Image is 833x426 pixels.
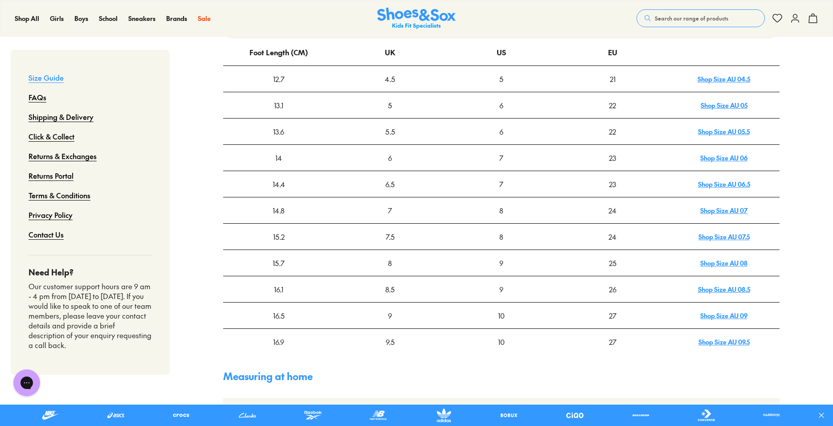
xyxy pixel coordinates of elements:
[385,40,395,65] div: UK
[335,277,445,302] div: 8.5
[99,14,118,23] a: School
[9,366,45,399] iframe: Gorgias live chat messenger
[377,8,456,29] a: Shoes & Sox
[446,66,556,91] div: 5
[224,277,334,302] div: 16.1
[335,145,445,170] div: 6
[446,250,556,275] div: 9
[224,119,334,144] div: 13.6
[249,40,308,65] div: Foot Length (CM)
[224,250,334,275] div: 15.7
[335,198,445,223] div: 7
[50,14,64,23] a: Girls
[335,303,445,328] div: 9
[700,153,747,162] a: Shop Size AU 06
[29,127,74,146] a: Click & Collect
[700,311,747,320] a: Shop Size AU 09
[224,198,334,223] div: 14.8
[446,198,556,223] div: 8
[698,285,750,294] a: Shop Size AU 08.5
[335,250,445,275] div: 8
[557,198,668,223] div: 24
[224,93,334,118] div: 13.1
[446,303,556,328] div: 10
[224,66,334,91] div: 12.7
[446,172,556,197] div: 7
[335,329,445,354] div: 9.5
[29,166,73,185] a: Returns Portal
[698,180,750,188] a: Shop Size AU 06.5
[29,87,46,107] a: FAQs
[700,206,748,215] a: Shop Size AU 07
[557,277,668,302] div: 26
[335,172,445,197] div: 6.5
[224,329,334,354] div: 16.9
[698,74,750,83] a: Shop Size AU 04.5
[29,146,97,166] a: Returns & Exchanges
[15,14,39,23] a: Shop All
[557,224,668,249] div: 24
[128,14,155,23] a: Sneakers
[446,93,556,118] div: 6
[557,303,668,328] div: 27
[698,232,750,241] a: Shop Size AU 07.5
[557,119,668,144] div: 22
[74,14,88,23] a: Boys
[29,68,64,87] a: Size Guide
[223,369,780,384] h4: Measuring at home
[224,224,334,249] div: 15.2
[29,225,64,244] a: Contact Us
[166,14,187,23] a: Brands
[29,107,94,127] a: Shipping & Delivery
[446,224,556,249] div: 8
[701,101,747,110] a: Shop Size AU 05
[608,40,617,65] div: EU
[698,337,750,346] a: Shop Size AU 09.5
[700,258,747,267] a: Shop Size AU 08
[29,266,152,278] h4: Need Help?
[335,224,445,249] div: 7.5
[446,329,556,354] div: 10
[335,66,445,91] div: 4.5
[655,14,728,22] span: Search our range of products
[557,250,668,275] div: 25
[557,93,668,118] div: 22
[557,172,668,197] div: 23
[557,66,668,91] div: 21
[557,329,668,354] div: 27
[377,8,456,29] img: SNS_Logo_Responsive.svg
[224,303,334,328] div: 16.5
[497,40,506,65] div: US
[698,127,750,136] a: Shop Size AU 05.5
[446,119,556,144] div: 6
[446,277,556,302] div: 9
[224,172,334,197] div: 14.4
[224,145,334,170] div: 14
[557,145,668,170] div: 23
[29,185,90,205] a: Terms & Conditions
[29,282,152,350] p: Our customer support hours are 9 am - 4 pm from [DATE] to [DATE]. If you would like to speak to o...
[335,119,445,144] div: 5.5
[637,9,765,27] button: Search our range of products
[446,145,556,170] div: 7
[29,205,73,225] a: Privacy Policy
[198,14,211,23] a: Sale
[335,93,445,118] div: 5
